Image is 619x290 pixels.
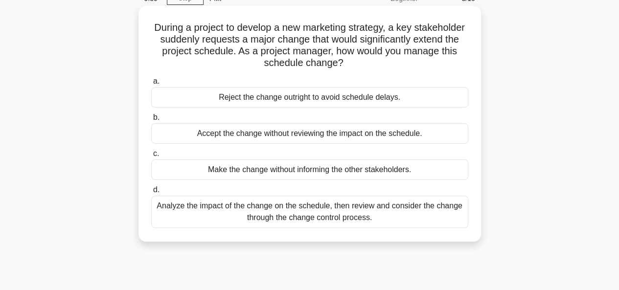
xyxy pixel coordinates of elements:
span: b. [153,113,160,121]
span: a. [153,77,160,85]
span: c. [153,149,159,157]
h5: During a project to develop a new marketing strategy, a key stakeholder suddenly requests a major... [150,22,469,69]
div: Make the change without informing the other stakeholders. [151,159,468,180]
div: Analyze the impact of the change on the schedule, then review and consider the change through the... [151,196,468,228]
span: d. [153,185,160,194]
div: Reject the change outright to avoid schedule delays. [151,87,468,108]
div: Accept the change without reviewing the impact on the schedule. [151,123,468,144]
